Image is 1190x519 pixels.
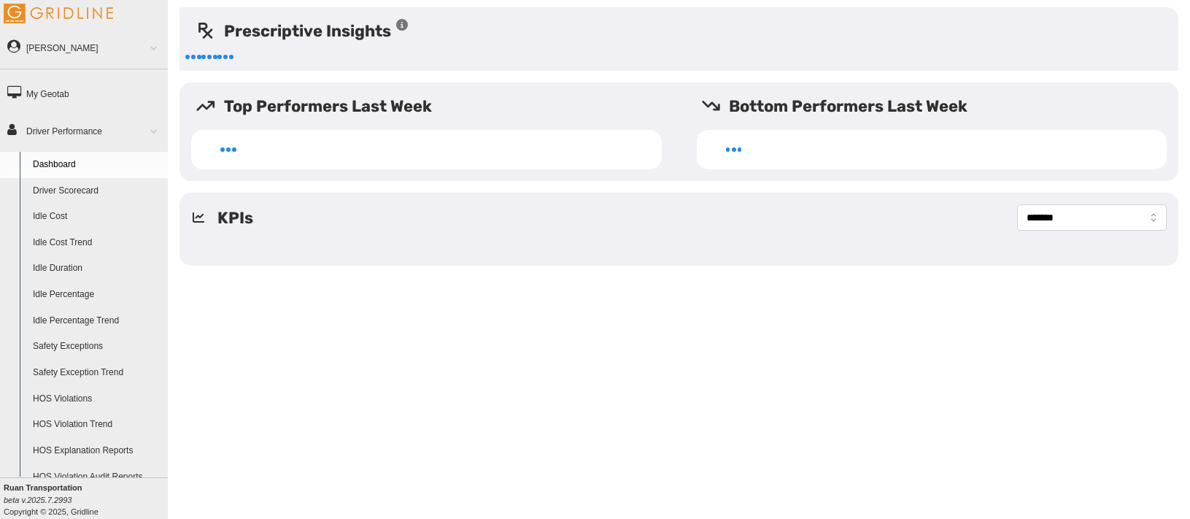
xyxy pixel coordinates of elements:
[701,94,1179,118] h5: Bottom Performers Last Week
[26,152,168,178] a: Dashboard
[26,308,168,334] a: Idle Percentage Trend
[26,255,168,282] a: Idle Duration
[26,204,168,230] a: Idle Cost
[4,483,82,492] b: Ruan Transportation
[4,496,72,504] i: beta v.2025.7.2993
[26,438,168,464] a: HOS Explanation Reports
[26,464,168,491] a: HOS Violation Audit Reports
[26,386,168,412] a: HOS Violations
[26,412,168,438] a: HOS Violation Trend
[4,4,113,23] img: Gridline
[196,94,673,118] h5: Top Performers Last Week
[196,19,409,43] h5: Prescriptive Insights
[26,178,168,204] a: Driver Scorecard
[217,206,253,230] h5: KPIs
[4,482,168,518] div: Copyright © 2025, Gridline
[26,230,168,256] a: Idle Cost Trend
[26,360,168,386] a: Safety Exception Trend
[26,334,168,360] a: Safety Exceptions
[26,282,168,308] a: Idle Percentage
